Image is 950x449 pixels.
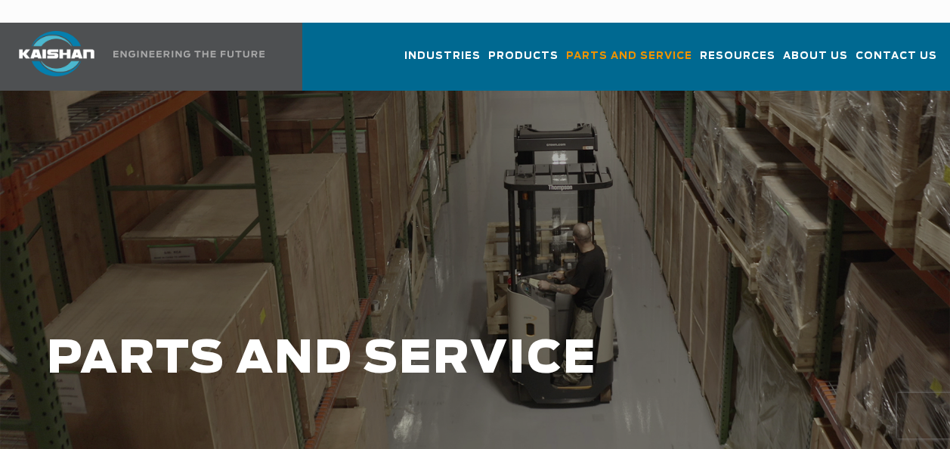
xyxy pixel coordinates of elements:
span: Parts and Service [566,48,692,65]
h1: PARTS AND SERVICE [47,334,757,385]
a: Parts and Service [566,36,692,88]
a: Resources [700,36,775,88]
a: Contact Us [856,36,937,88]
span: Industries [404,48,481,65]
a: Products [488,36,559,88]
a: About Us [783,36,848,88]
img: Engineering the future [113,51,265,57]
span: Contact Us [856,48,937,65]
a: Industries [404,36,481,88]
span: Products [488,48,559,65]
span: About Us [783,48,848,65]
span: Resources [700,48,775,65]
